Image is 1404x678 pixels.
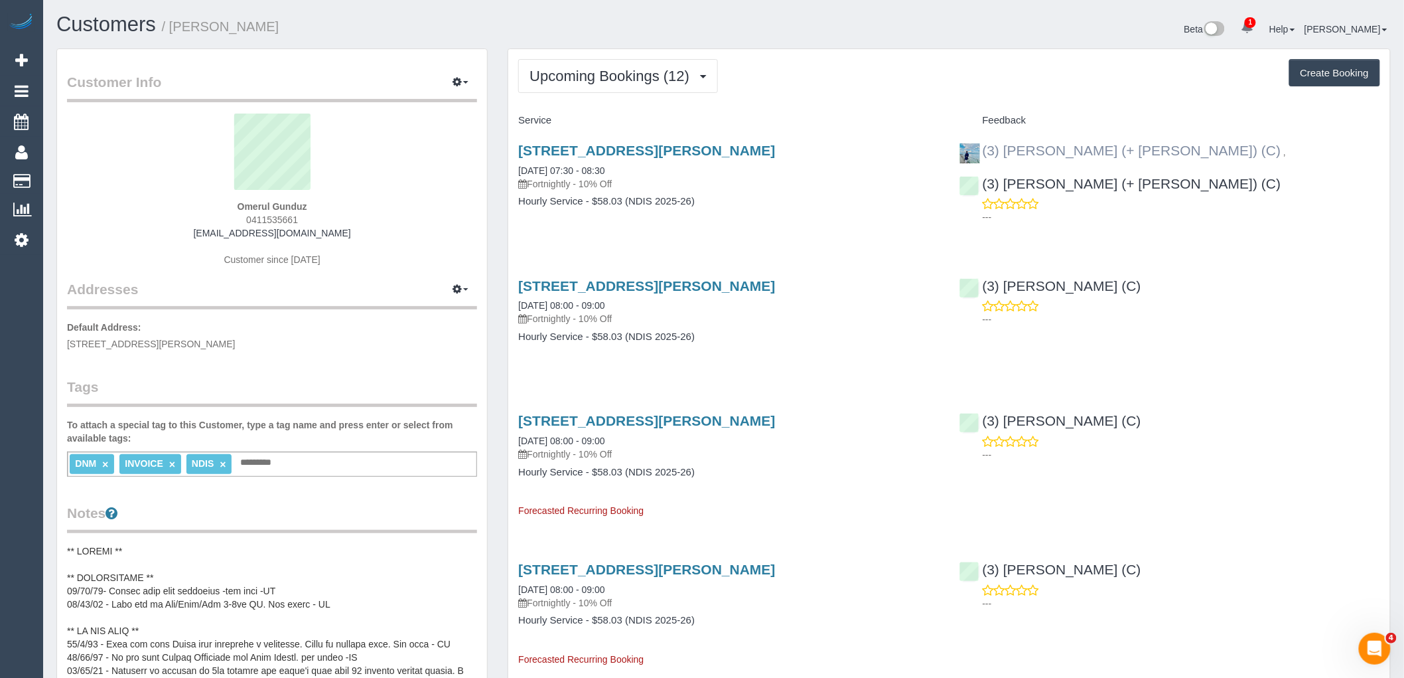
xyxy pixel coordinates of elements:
[518,654,644,665] span: Forecasted Recurring Booking
[1386,633,1397,643] span: 4
[224,254,320,265] span: Customer since [DATE]
[67,418,477,445] label: To attach a special tag to this Customer, type a tag name and press enter or select from availabl...
[983,448,1380,462] p: ---
[194,228,351,238] a: [EMAIL_ADDRESS][DOMAIN_NAME]
[518,331,939,343] h4: Hourly Service - $58.03 (NDIS 2025-26)
[67,72,477,102] legend: Customer Info
[518,413,775,428] a: [STREET_ADDRESS][PERSON_NAME]
[959,143,1281,158] a: (3) [PERSON_NAME] (+ [PERSON_NAME]) (C)
[125,458,163,469] span: INVOICE
[518,177,939,191] p: Fortnightly - 10% Off
[959,413,1141,428] a: (3) [PERSON_NAME] (C)
[220,459,226,470] a: ×
[67,503,477,533] legend: Notes
[518,143,775,158] a: [STREET_ADDRESS][PERSON_NAME]
[959,278,1141,294] a: (3) [PERSON_NAME] (C)
[518,448,939,461] p: Fortnightly - 10% Off
[238,201,307,212] strong: Omerul Gunduz
[983,597,1380,610] p: ---
[983,313,1380,326] p: ---
[246,214,298,225] span: 0411535661
[518,436,604,446] a: [DATE] 08:00 - 09:00
[67,321,141,334] label: Default Address:
[67,377,477,407] legend: Tags
[959,115,1380,126] h4: Feedback
[518,584,604,595] a: [DATE] 08:00 - 09:00
[518,59,718,93] button: Upcoming Bookings (12)
[1245,17,1256,28] span: 1
[56,13,156,36] a: Customers
[518,562,775,577] a: [STREET_ADDRESS][PERSON_NAME]
[518,196,939,207] h4: Hourly Service - $58.03 (NDIS 2025-26)
[518,505,644,516] span: Forecasted Recurring Booking
[1234,13,1260,42] a: 1
[1289,59,1380,87] button: Create Booking
[959,562,1141,577] a: (3) [PERSON_NAME] (C)
[518,300,604,311] a: [DATE] 08:00 - 09:00
[102,459,108,470] a: ×
[518,312,939,325] p: Fortnightly - 10% Off
[518,278,775,294] a: [STREET_ADDRESS][PERSON_NAME]
[518,596,939,610] p: Fortnightly - 10% Off
[67,339,236,349] span: [STREET_ADDRESS][PERSON_NAME]
[1304,24,1387,35] a: [PERSON_NAME]
[192,458,214,469] span: NDIS
[518,165,604,176] a: [DATE] 07:30 - 08:30
[529,68,696,84] span: Upcoming Bookings (12)
[983,211,1380,224] p: ---
[518,115,939,126] h4: Service
[1283,147,1286,157] span: ,
[1269,24,1295,35] a: Help
[1359,633,1391,665] iframe: Intercom live chat
[8,13,35,32] img: Automaid Logo
[169,459,175,470] a: ×
[518,615,939,626] h4: Hourly Service - $58.03 (NDIS 2025-26)
[1203,21,1225,39] img: New interface
[959,176,1281,191] a: (3) [PERSON_NAME] (+ [PERSON_NAME]) (C)
[1184,24,1226,35] a: Beta
[75,458,96,469] span: DNM
[162,19,279,34] small: / [PERSON_NAME]
[518,467,939,478] h4: Hourly Service - $58.03 (NDIS 2025-26)
[960,143,980,163] img: (3) Arifin (+ Fatema) (C)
